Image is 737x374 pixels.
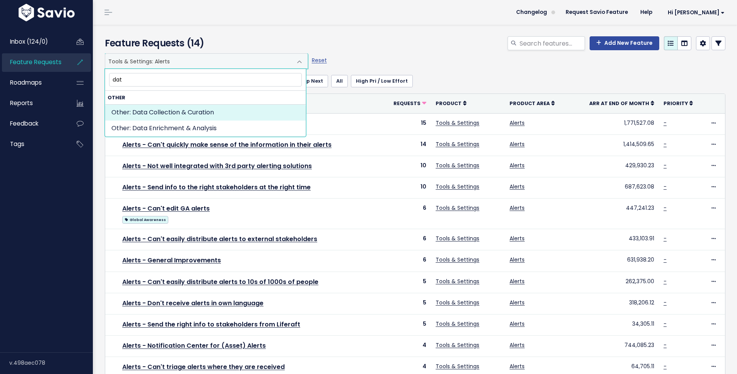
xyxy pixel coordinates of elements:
[570,314,659,336] td: 34,305.11
[663,341,667,349] a: -
[570,177,659,199] td: 687,623.08
[570,272,659,293] td: 262,375.00
[2,33,64,51] a: Inbox (124/0)
[559,7,634,18] a: Request Savio Feature
[510,235,525,242] a: Alerts
[10,78,42,87] span: Roadmaps
[668,10,725,15] span: Hi [PERSON_NAME]
[2,53,64,71] a: Feature Requests
[510,320,525,328] a: Alerts
[381,293,431,314] td: 5
[436,100,462,107] span: Product
[393,99,426,107] a: Requests
[510,183,525,190] a: Alerts
[510,99,555,107] a: Product Area
[663,277,667,285] a: -
[663,100,688,107] span: Priority
[351,75,413,87] a: High Pri / Low Effort
[570,199,659,229] td: 447,241.23
[436,99,467,107] a: Product
[105,53,308,69] span: Tools & Settings: Alerts
[663,183,667,190] a: -
[510,119,525,127] a: Alerts
[570,113,659,134] td: 1,771,527.08
[663,99,693,107] a: Priority
[589,100,649,107] span: ARR at End of Month
[122,362,285,371] a: Alerts - Can't triage alerts where they are received
[381,314,431,336] td: 5
[381,272,431,293] td: 5
[105,54,292,68] span: Tools & Settings: Alerts
[122,277,318,286] a: Alerts - Can't easily distribute alerts to 10s of 1000s of people
[105,121,306,136] li: Other: Data Enrichment & Analysis
[381,250,431,272] td: 6
[2,74,64,92] a: Roadmaps
[381,134,431,156] td: 14
[436,277,479,285] a: Tools & Settings
[570,293,659,314] td: 318,206.12
[122,161,312,170] a: Alerts - Not well integrated with 3rd party alerting solutions
[436,235,479,242] a: Tools & Settings
[663,320,667,328] a: -
[436,299,479,306] a: Tools & Settings
[510,362,525,370] a: Alerts
[122,183,311,192] a: Alerts - Send info to the right stakeholders at the right time
[122,299,263,308] a: Alerts - Don't receive alerts in own language
[589,99,654,107] a: ARR at End of Month
[122,214,168,224] a: Global Awareness
[381,177,431,199] td: 10
[2,94,64,112] a: Reports
[570,336,659,357] td: 744,085.23
[10,140,24,148] span: Tags
[519,36,585,50] input: Search features...
[663,119,667,127] a: -
[663,140,667,148] a: -
[122,235,317,243] a: Alerts - Can't easily distribute alerts to external stakeholders
[381,199,431,229] td: 6
[105,91,306,136] li: Other
[122,256,221,265] a: Alerts - General Improvements
[436,183,479,190] a: Tools & Settings
[381,336,431,357] td: 4
[10,58,62,66] span: Feature Requests
[436,341,479,349] a: Tools & Settings
[510,341,525,349] a: Alerts
[510,140,525,148] a: Alerts
[298,75,328,87] a: Up Next
[510,100,550,107] span: Product Area
[510,299,525,306] a: Alerts
[436,204,479,212] a: Tools & Settings
[570,250,659,272] td: 631,938.20
[570,229,659,250] td: 433,103.91
[10,99,33,107] span: Reports
[663,204,667,212] a: -
[590,36,659,50] a: Add New Feature
[663,256,667,263] a: -
[122,216,168,224] span: Global Awareness
[663,362,667,370] a: -
[516,10,547,15] span: Changelog
[381,229,431,250] td: 6
[663,235,667,242] a: -
[436,119,479,127] a: Tools & Settings
[2,115,64,133] a: Feedback
[105,75,725,87] ul: Filter feature requests
[122,341,266,350] a: Alerts - Notification Center for (Asset) Alerts
[122,204,210,213] a: Alerts - Can't edit GA alerts
[663,299,667,306] a: -
[570,156,659,177] td: 429,930.23
[436,140,479,148] a: Tools & Settings
[436,320,479,328] a: Tools & Settings
[10,119,38,127] span: Feedback
[17,4,77,21] img: logo-white.9d6f32f41409.svg
[570,134,659,156] td: 1,414,509.65
[10,37,48,46] span: Inbox (124/0)
[663,161,667,169] a: -
[105,36,304,50] h4: Feature Requests (14)
[9,353,93,373] div: v.498aec078
[436,362,479,370] a: Tools & Settings
[393,100,421,107] span: Requests
[510,277,525,285] a: Alerts
[381,156,431,177] td: 10
[658,7,731,19] a: Hi [PERSON_NAME]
